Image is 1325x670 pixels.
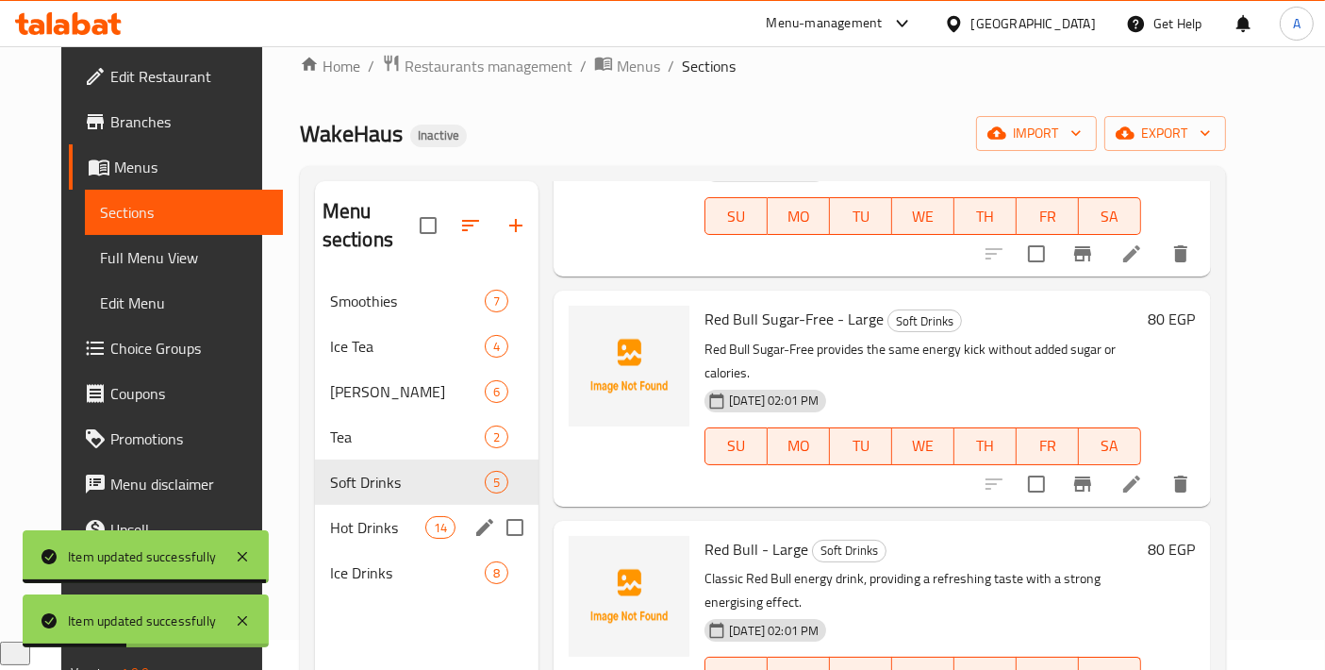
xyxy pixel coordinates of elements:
div: Item updated successfully [68,546,216,567]
span: A [1293,13,1300,34]
div: Item updated successfully [68,611,216,631]
span: Select all sections [408,206,448,245]
span: Select to update [1017,234,1056,274]
span: Select to update [1017,464,1056,504]
div: [GEOGRAPHIC_DATA] [971,13,1096,34]
div: Menu-management [767,12,883,35]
